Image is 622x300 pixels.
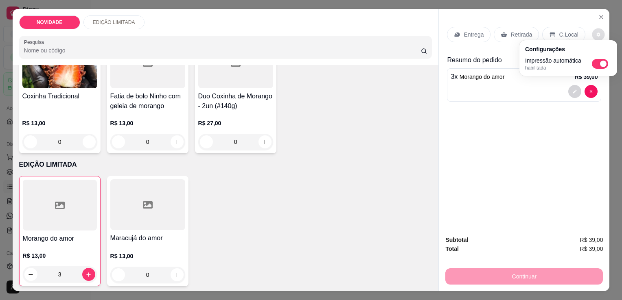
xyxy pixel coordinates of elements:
[112,268,125,281] button: decrease-product-quantity
[580,244,603,253] span: R$ 39,00
[525,57,581,65] p: Impressão automática
[24,39,47,46] label: Pesquisa
[585,85,598,98] button: decrease-product-quantity
[464,30,484,39] p: Entrega
[23,252,97,260] p: R$ 13,00
[460,74,505,80] span: Morango do amor
[445,246,458,252] strong: Total
[22,119,97,127] p: R$ 13,00
[37,19,62,26] p: NOVIDADE
[110,252,185,260] p: R$ 13,00
[83,135,96,148] button: increase-product-quantity
[24,135,37,148] button: decrease-product-quantity
[23,234,97,243] h4: Morango do amor
[568,85,581,98] button: decrease-product-quantity
[82,268,95,281] button: increase-product-quantity
[171,268,184,281] button: increase-product-quantity
[22,91,97,101] h4: Coxinha Tradicional
[445,237,468,243] strong: Subtotal
[198,91,273,111] h4: Duo Coxinha de Morango - 2un (#140g)
[595,11,608,24] button: Close
[580,235,603,244] span: R$ 39,00
[525,45,611,53] p: Configurações
[93,19,135,26] p: EDIÇÃO LIMITADA
[110,119,185,127] p: R$ 13,00
[110,233,185,243] h4: Maracujá do amor
[110,91,185,111] h4: Fatia de bolo Ninho com geleia de morango
[112,135,125,148] button: decrease-product-quantity
[447,55,601,65] p: Resumo do pedido
[510,30,532,39] p: Retirada
[198,119,273,127] p: R$ 27,00
[24,46,421,54] input: Pesquisa
[258,135,272,148] button: increase-product-quantity
[592,59,611,69] label: Automatic updates
[200,135,213,148] button: decrease-product-quantity
[559,30,578,39] p: C.Local
[525,65,581,71] p: habilitada
[19,160,432,170] p: EDIÇÃO LIMITADA
[451,72,504,82] p: 3 x
[171,135,184,148] button: increase-product-quantity
[575,73,598,81] p: R$ 39,00
[24,268,37,281] button: decrease-product-quantity
[592,28,604,41] button: decrease-product-quantity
